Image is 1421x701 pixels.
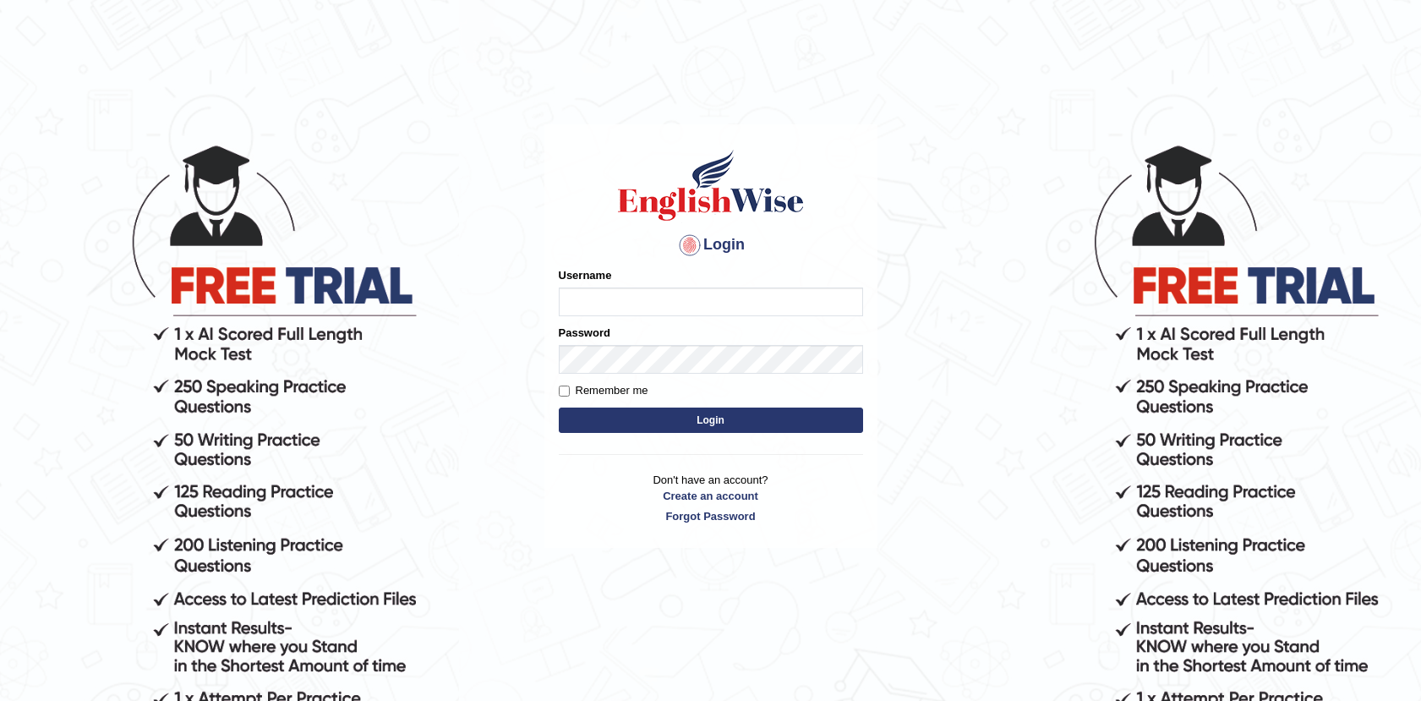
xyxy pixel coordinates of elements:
[559,408,863,433] button: Login
[559,386,570,397] input: Remember me
[559,472,863,524] p: Don't have an account?
[559,508,863,524] a: Forgot Password
[559,267,612,283] label: Username
[559,382,648,399] label: Remember me
[559,488,863,504] a: Create an account
[615,147,807,223] img: Logo of English Wise sign in for intelligent practice with AI
[559,325,610,341] label: Password
[559,232,863,259] h4: Login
